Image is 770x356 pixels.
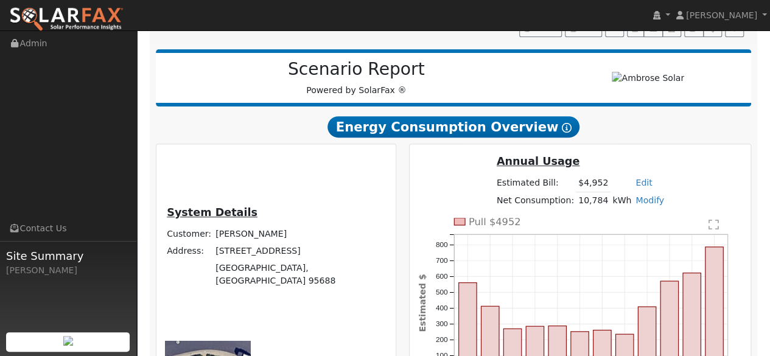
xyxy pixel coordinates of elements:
div: [PERSON_NAME] [6,264,130,277]
td: Address: [165,243,214,260]
td: $4,952 [576,175,610,192]
td: Customer: [165,226,214,243]
td: 10,784 [576,192,610,209]
td: Estimated Bill: [494,175,576,192]
a: Edit [635,178,652,187]
text: Pull $4952 [469,216,521,228]
h2: Scenario Report [168,59,544,80]
img: Ambrose Solar [612,72,684,85]
text:  [709,218,719,231]
text: Estimated $ [418,274,427,332]
td: [STREET_ADDRESS] [214,243,387,260]
text: 700 [436,256,448,265]
text: 500 [436,288,448,296]
img: SolarFax [9,7,124,32]
img: retrieve [63,336,73,346]
td: [PERSON_NAME] [214,226,387,243]
u: System Details [167,206,257,218]
div: Powered by SolarFax ® [162,59,551,97]
u: Annual Usage [497,155,579,167]
text: 300 [436,319,448,328]
span: Site Summary [6,248,130,264]
span: [PERSON_NAME] [686,10,757,20]
text: 400 [436,304,448,312]
text: 600 [436,272,448,281]
span: Energy Consumption Overview [327,116,579,138]
i: Show Help [561,123,571,133]
a: Modify [635,195,664,205]
text: 200 [436,335,448,344]
text: 800 [436,240,448,249]
td: kWh [611,192,634,209]
td: Net Consumption: [494,192,576,209]
td: [GEOGRAPHIC_DATA], [GEOGRAPHIC_DATA] 95688 [214,260,387,290]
